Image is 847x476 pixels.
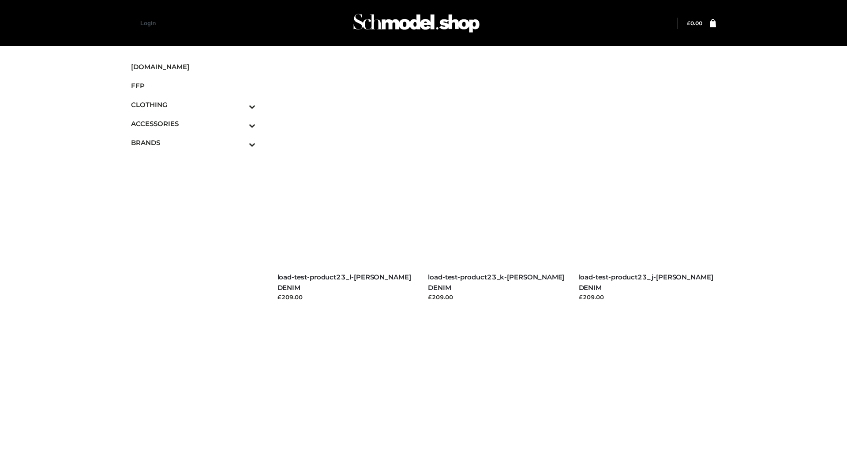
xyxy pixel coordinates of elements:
a: Login [140,20,156,26]
span: FFP [131,81,255,91]
button: Toggle Submenu [225,114,255,133]
button: Toggle Submenu [225,95,255,114]
span: BRANDS [131,138,255,148]
button: Toggle Submenu [225,133,255,152]
div: £209.00 [428,293,566,301]
span: [DOMAIN_NAME] [131,62,255,72]
span: ACCESSORIES [131,119,255,129]
bdi: 0.00 [687,20,702,26]
a: £0.00 [687,20,702,26]
a: load-test-product23_k-[PERSON_NAME] DENIM [428,273,564,291]
a: BRANDSToggle Submenu [131,133,255,152]
a: FFP [131,76,255,95]
span: CLOTHING [131,100,255,110]
div: £209.00 [579,293,716,301]
a: CLOTHINGToggle Submenu [131,95,255,114]
span: £ [687,20,690,26]
a: [DOMAIN_NAME] [131,57,255,76]
a: load-test-product23_l-[PERSON_NAME] DENIM [277,273,411,291]
a: load-test-product23_j-[PERSON_NAME] DENIM [579,273,713,291]
img: Schmodel Admin 964 [350,6,483,41]
div: £209.00 [277,293,415,301]
a: ACCESSORIESToggle Submenu [131,114,255,133]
